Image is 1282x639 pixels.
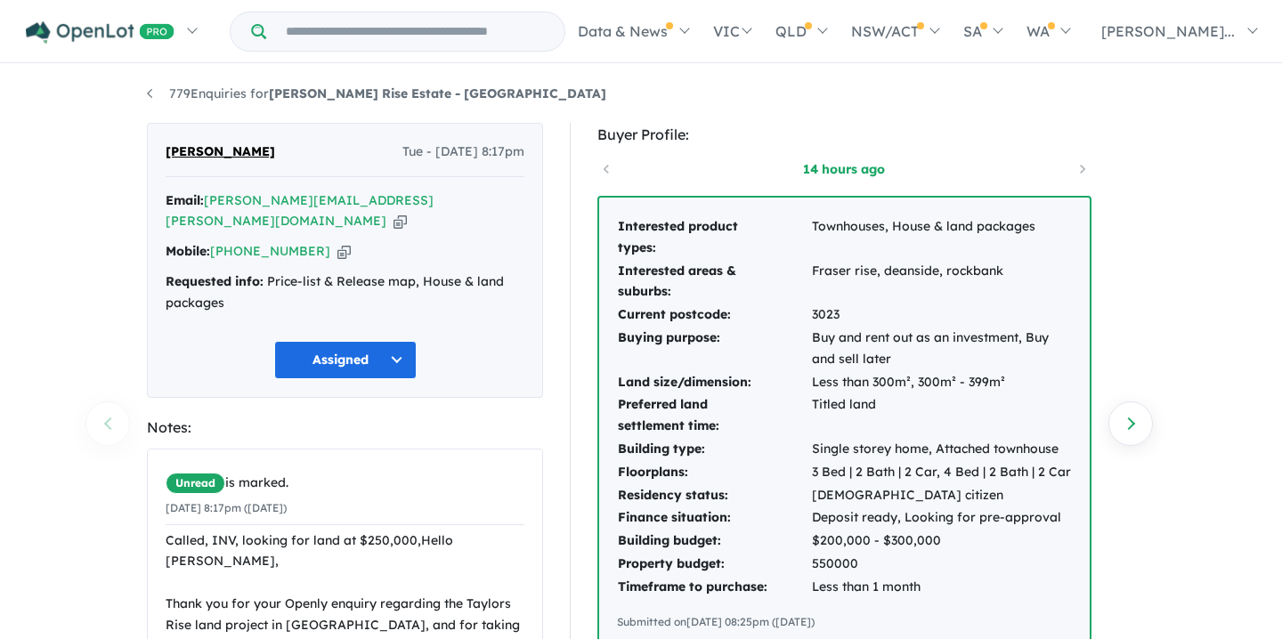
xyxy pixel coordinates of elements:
small: [DATE] 8:17pm ([DATE]) [166,501,287,514]
a: [PHONE_NUMBER] [210,243,330,259]
td: Current postcode: [617,303,811,327]
strong: [PERSON_NAME] Rise Estate - [GEOGRAPHIC_DATA] [269,85,606,101]
td: Townhouses, House & land packages [811,215,1072,260]
button: Copy [337,242,351,261]
td: Deposit ready, Looking for pre-approval [811,506,1072,530]
td: Building budget: [617,530,811,553]
td: Finance situation: [617,506,811,530]
div: is marked. [166,473,524,494]
a: 779Enquiries for[PERSON_NAME] Rise Estate - [GEOGRAPHIC_DATA] [147,85,606,101]
td: Building type: [617,438,811,461]
td: $200,000 - $300,000 [811,530,1072,553]
td: Less than 1 month [811,576,1072,599]
td: Residency status: [617,484,811,507]
img: Openlot PRO Logo White [26,21,174,44]
td: Floorplans: [617,461,811,484]
td: Timeframe to purchase: [617,576,811,599]
td: 550000 [811,553,1072,576]
td: Interested product types: [617,215,811,260]
td: 3023 [811,303,1072,327]
td: Single storey home, Attached townhouse [811,438,1072,461]
td: Titled land [811,393,1072,438]
td: Land size/dimension: [617,371,811,394]
span: Unread [166,473,225,494]
a: 14 hours ago [768,160,920,178]
div: Buyer Profile: [597,123,1091,147]
a: [PERSON_NAME][EMAIL_ADDRESS][PERSON_NAME][DOMAIN_NAME] [166,192,434,230]
button: Copy [394,212,407,231]
strong: Email: [166,192,204,208]
span: Tue - [DATE] 8:17pm [402,142,524,163]
td: Interested areas & suburbs: [617,260,811,304]
td: Buying purpose: [617,327,811,371]
input: Try estate name, suburb, builder or developer [270,12,561,51]
div: Submitted on [DATE] 08:25pm ([DATE]) [617,613,1072,631]
span: [PERSON_NAME] [166,142,275,163]
td: 3 Bed | 2 Bath | 2 Car, 4 Bed | 2 Bath | 2 Car [811,461,1072,484]
nav: breadcrumb [147,84,1135,105]
td: [DEMOGRAPHIC_DATA] citizen [811,484,1072,507]
span: [PERSON_NAME]... [1101,22,1235,40]
td: Less than 300m², 300m² - 399m² [811,371,1072,394]
td: Preferred land settlement time: [617,393,811,438]
div: Notes: [147,416,543,440]
td: Fraser rise, deanside, rockbank [811,260,1072,304]
td: Buy and rent out as an investment, Buy and sell later [811,327,1072,371]
strong: Mobile: [166,243,210,259]
div: Price-list & Release map, House & land packages [166,271,524,314]
button: Assigned [274,341,417,379]
strong: Requested info: [166,273,264,289]
td: Property budget: [617,553,811,576]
